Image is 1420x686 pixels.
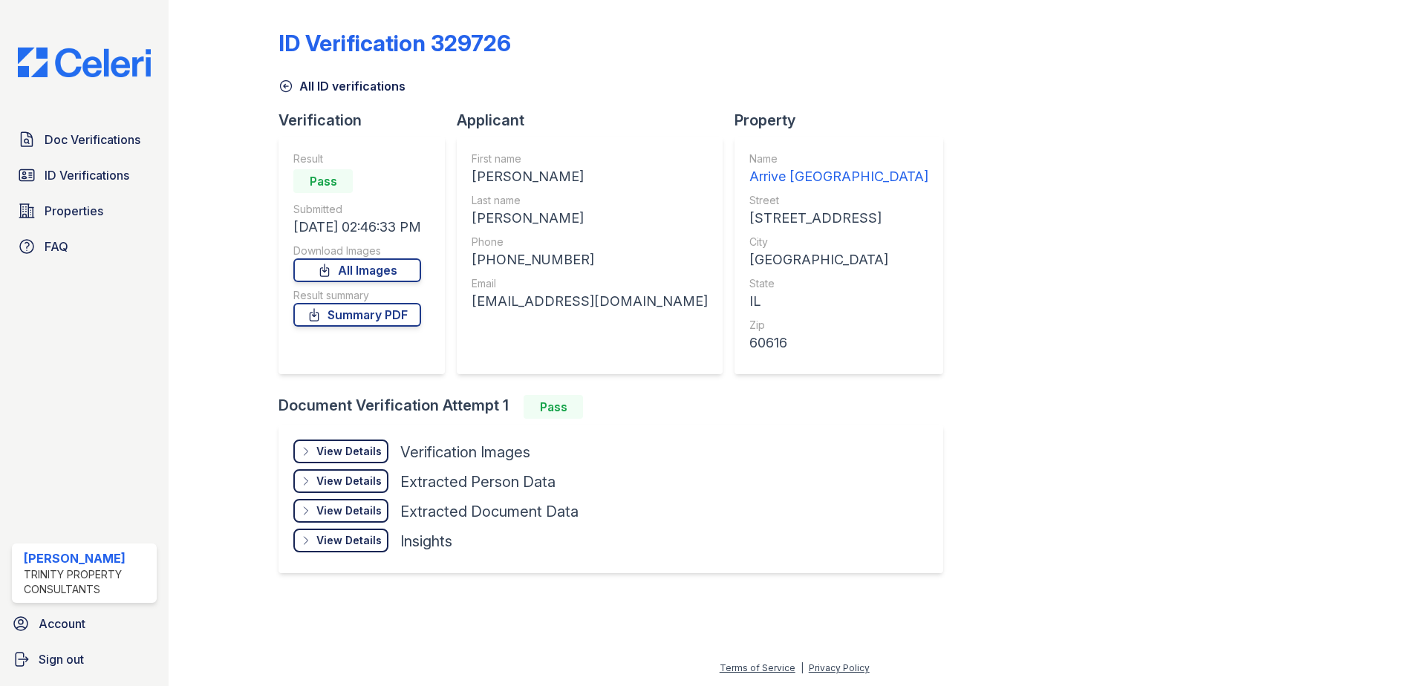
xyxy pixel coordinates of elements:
[472,166,708,187] div: [PERSON_NAME]
[45,238,68,255] span: FAQ
[293,202,421,217] div: Submitted
[316,503,382,518] div: View Details
[12,196,157,226] a: Properties
[6,48,163,77] img: CE_Logo_Blue-a8612792a0a2168367f1c8372b55b34899dd931a85d93a1a3d3e32e68fde9ad4.png
[400,531,452,552] div: Insights
[39,650,84,668] span: Sign out
[472,249,708,270] div: [PHONE_NUMBER]
[400,471,556,492] div: Extracted Person Data
[12,160,157,190] a: ID Verifications
[400,442,530,463] div: Verification Images
[472,276,708,291] div: Email
[400,501,579,522] div: Extracted Document Data
[524,395,583,419] div: Pass
[749,151,928,187] a: Name Arrive [GEOGRAPHIC_DATA]
[12,232,157,261] a: FAQ
[472,208,708,229] div: [PERSON_NAME]
[293,217,421,238] div: [DATE] 02:46:33 PM
[293,303,421,327] a: Summary PDF
[749,235,928,249] div: City
[293,258,421,282] a: All Images
[45,131,140,148] span: Doc Verifications
[749,208,928,229] div: [STREET_ADDRESS]
[472,235,708,249] div: Phone
[457,110,735,131] div: Applicant
[749,193,928,208] div: Street
[749,333,928,353] div: 60616
[316,533,382,548] div: View Details
[809,662,870,673] a: Privacy Policy
[293,169,353,193] div: Pass
[749,276,928,291] div: State
[735,110,955,131] div: Property
[316,474,382,489] div: View Details
[293,151,421,166] div: Result
[24,567,151,597] div: Trinity Property Consultants
[293,288,421,303] div: Result summary
[279,30,511,56] div: ID Verification 329726
[45,166,129,184] span: ID Verifications
[293,244,421,258] div: Download Images
[279,110,457,131] div: Verification
[472,193,708,208] div: Last name
[279,77,406,95] a: All ID verifications
[749,151,928,166] div: Name
[749,166,928,187] div: Arrive [GEOGRAPHIC_DATA]
[801,662,804,673] div: |
[39,615,85,633] span: Account
[472,151,708,166] div: First name
[749,249,928,270] div: [GEOGRAPHIC_DATA]
[720,662,795,673] a: Terms of Service
[749,291,928,312] div: IL
[24,549,151,567] div: [PERSON_NAME]
[1358,627,1405,671] iframe: chat widget
[6,609,163,638] a: Account
[45,202,103,220] span: Properties
[749,318,928,333] div: Zip
[6,644,163,674] a: Sign out
[472,291,708,312] div: [EMAIL_ADDRESS][DOMAIN_NAME]
[316,444,382,459] div: View Details
[279,395,955,419] div: Document Verification Attempt 1
[12,125,157,154] a: Doc Verifications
